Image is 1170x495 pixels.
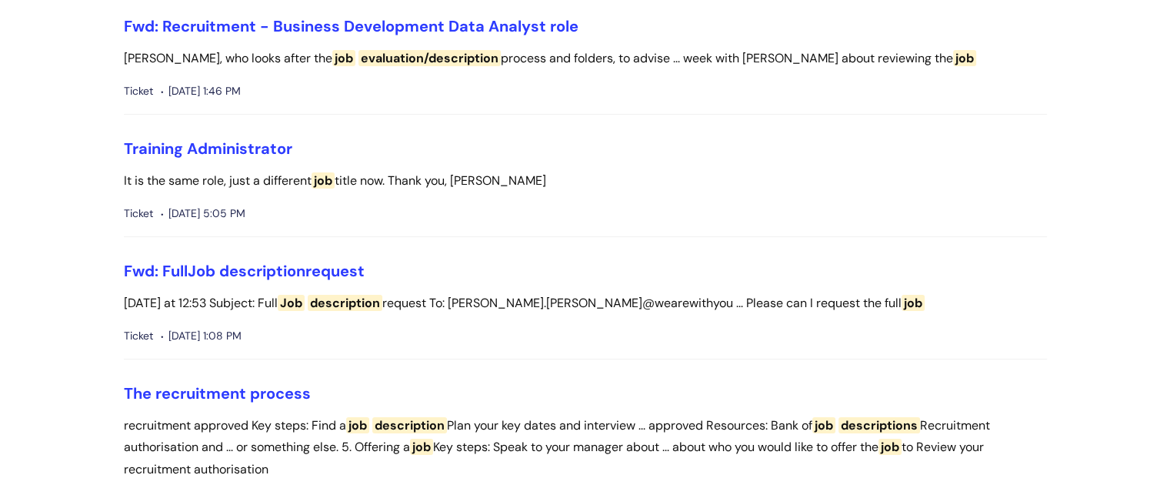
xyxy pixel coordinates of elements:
[124,16,578,36] a: Fwd: Recruitment - Business Development Data Analyst role
[878,439,902,455] span: job
[953,50,976,66] span: job
[410,439,433,455] span: job
[902,295,925,311] span: job
[161,82,241,101] span: [DATE] 1:46 PM
[124,170,1047,192] p: It is the same role, just a different title now. Thank you, [PERSON_NAME]
[161,326,242,346] span: [DATE] 1:08 PM
[161,204,245,223] span: [DATE] 5:05 PM
[312,172,335,189] span: job
[358,50,501,66] span: evaluation/description
[278,295,305,311] span: Job
[124,326,153,346] span: Ticket
[124,139,292,159] a: Training Administrator
[372,417,447,433] span: description
[308,295,382,311] span: description
[188,261,215,281] span: Job
[219,261,305,281] span: description
[812,417,835,433] span: job
[124,82,153,101] span: Ticket
[124,261,365,281] a: Fwd: FullJob descriptionrequest
[124,383,311,403] a: The recruitment process
[124,293,1047,315] p: [DATE] at 12:53 Subject: Full request To: [PERSON_NAME].[PERSON_NAME]@wearewithyou ... Please can...
[346,417,369,433] span: job
[838,417,920,433] span: descriptions
[332,50,355,66] span: job
[124,48,1047,70] p: [PERSON_NAME], who looks after the process and folders, to advise ... week with [PERSON_NAME] abo...
[124,415,1047,481] p: recruitment approved Key steps: Find a Plan your key dates and interview ... approved Resources: ...
[124,204,153,223] span: Ticket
